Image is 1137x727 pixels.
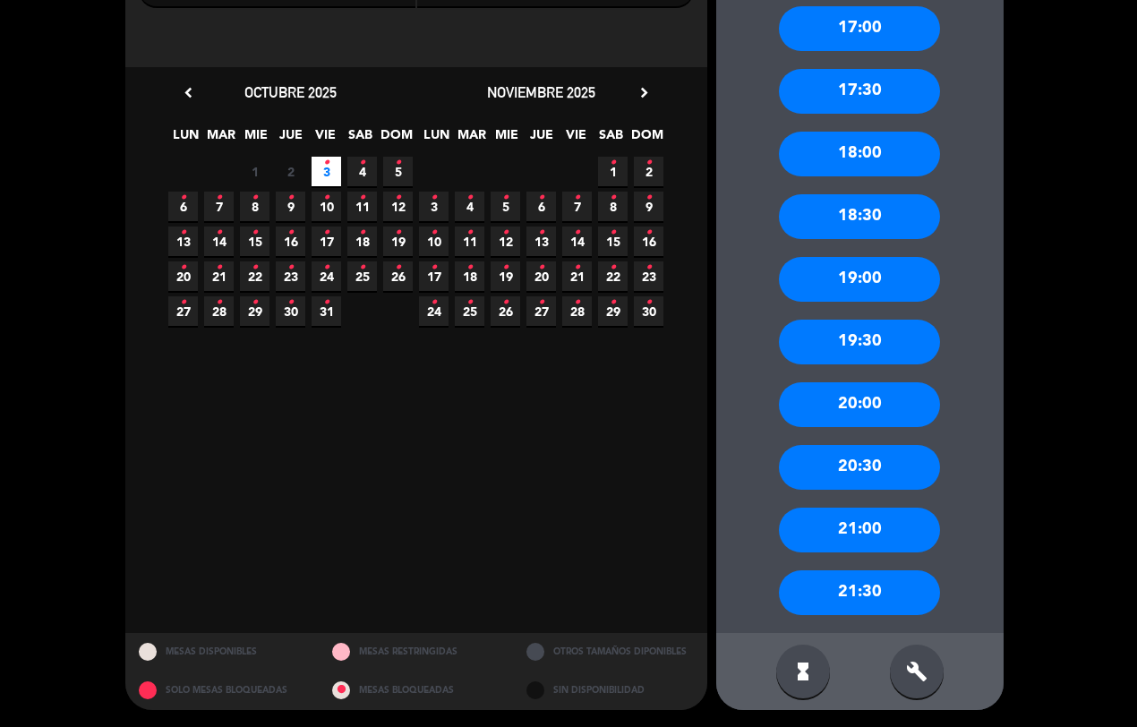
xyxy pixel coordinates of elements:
[455,261,484,291] span: 18
[240,157,269,186] span: 1
[125,633,320,671] div: MESAS DISPONIBLES
[395,149,401,177] i: •
[276,296,305,326] span: 30
[323,149,329,177] i: •
[204,261,234,291] span: 21
[180,288,186,317] i: •
[610,288,616,317] i: •
[395,218,401,247] i: •
[240,261,269,291] span: 22
[359,184,365,212] i: •
[323,288,329,317] i: •
[383,261,413,291] span: 26
[487,83,595,101] span: noviembre 2025
[779,320,940,364] div: 19:30
[380,124,410,154] span: DOM
[216,288,222,317] i: •
[171,124,201,154] span: LUN
[538,218,544,247] i: •
[252,218,258,247] i: •
[634,192,663,221] span: 9
[312,227,341,256] span: 17
[598,227,628,256] span: 15
[610,184,616,212] i: •
[598,296,628,326] span: 29
[180,253,186,282] i: •
[562,296,592,326] span: 28
[287,184,294,212] i: •
[241,124,270,154] span: MIE
[631,124,661,154] span: DOM
[252,253,258,282] i: •
[574,288,580,317] i: •
[276,157,305,186] span: 2
[312,157,341,186] span: 3
[287,218,294,247] i: •
[383,192,413,221] span: 12
[431,253,437,282] i: •
[312,296,341,326] span: 31
[779,382,940,427] div: 20:00
[526,261,556,291] span: 20
[526,227,556,256] span: 13
[431,218,437,247] i: •
[312,261,341,291] span: 24
[598,192,628,221] span: 8
[492,124,521,154] span: MIE
[455,227,484,256] span: 11
[491,296,520,326] span: 26
[347,192,377,221] span: 11
[347,227,377,256] span: 18
[792,661,814,682] i: hourglass_full
[216,253,222,282] i: •
[491,261,520,291] span: 19
[779,69,940,114] div: 17:30
[645,149,652,177] i: •
[574,253,580,282] i: •
[779,257,940,302] div: 19:00
[491,227,520,256] span: 12
[276,192,305,221] span: 9
[359,253,365,282] i: •
[287,288,294,317] i: •
[359,149,365,177] i: •
[168,227,198,256] span: 13
[502,288,509,317] i: •
[466,288,473,317] i: •
[562,261,592,291] span: 21
[419,192,449,221] span: 3
[252,288,258,317] i: •
[168,261,198,291] span: 20
[347,261,377,291] span: 25
[610,218,616,247] i: •
[347,157,377,186] span: 4
[779,6,940,51] div: 17:00
[526,192,556,221] span: 6
[466,253,473,282] i: •
[383,227,413,256] span: 19
[491,192,520,221] span: 5
[276,227,305,256] span: 16
[635,83,654,102] i: chevron_right
[180,218,186,247] i: •
[395,253,401,282] i: •
[383,157,413,186] span: 5
[455,296,484,326] span: 25
[538,288,544,317] i: •
[610,253,616,282] i: •
[538,184,544,212] i: •
[419,227,449,256] span: 10
[180,184,186,212] i: •
[276,261,305,291] span: 23
[323,218,329,247] i: •
[502,184,509,212] i: •
[431,288,437,317] i: •
[431,184,437,212] i: •
[319,633,513,671] div: MESAS RESTRINGIDAS
[240,296,269,326] span: 29
[168,192,198,221] span: 6
[634,157,663,186] span: 2
[502,253,509,282] i: •
[204,192,234,221] span: 7
[204,227,234,256] span: 14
